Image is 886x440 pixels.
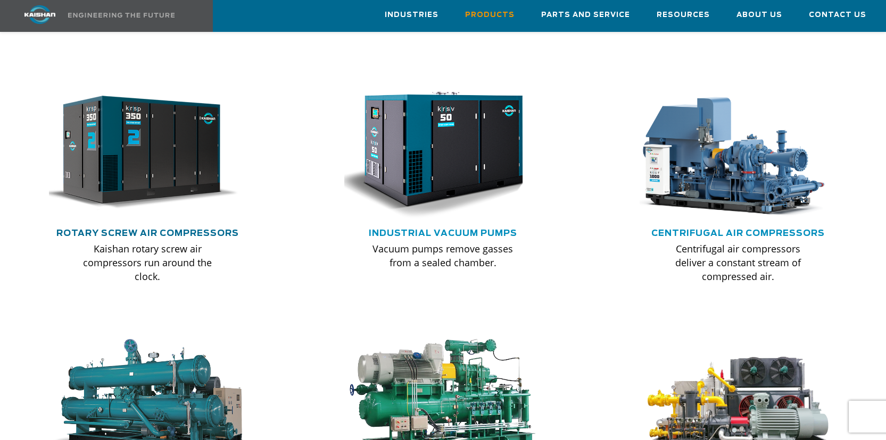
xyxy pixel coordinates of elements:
a: Parts and Service [541,1,630,29]
p: Kaishan rotary screw air compressors run around the clock. [70,242,225,283]
span: Industries [385,9,438,21]
span: About Us [736,9,782,21]
div: krsv50 [344,87,542,219]
a: Centrifugal Air Compressors [651,229,825,238]
span: Parts and Service [541,9,630,21]
div: thumb-centrifugal-compressor [640,87,837,219]
p: Centrifugal air compressors deliver a constant stream of compressed air. [661,242,816,283]
a: Industrial Vacuum Pumps [369,229,517,238]
div: krsp350 [49,87,246,219]
span: Contact Us [809,9,866,21]
a: Rotary Screw Air Compressors [56,229,239,238]
a: Resources [657,1,710,29]
p: Vacuum pumps remove gasses from a sealed chamber. [366,242,520,269]
a: Contact Us [809,1,866,29]
img: krsv50 [336,87,534,219]
span: Products [465,9,515,21]
a: About Us [736,1,782,29]
img: krsp350 [41,87,238,219]
a: Industries [385,1,438,29]
img: thumb-centrifugal-compressor [632,87,829,219]
span: Resources [657,9,710,21]
img: Engineering the future [68,13,175,18]
a: Products [465,1,515,29]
